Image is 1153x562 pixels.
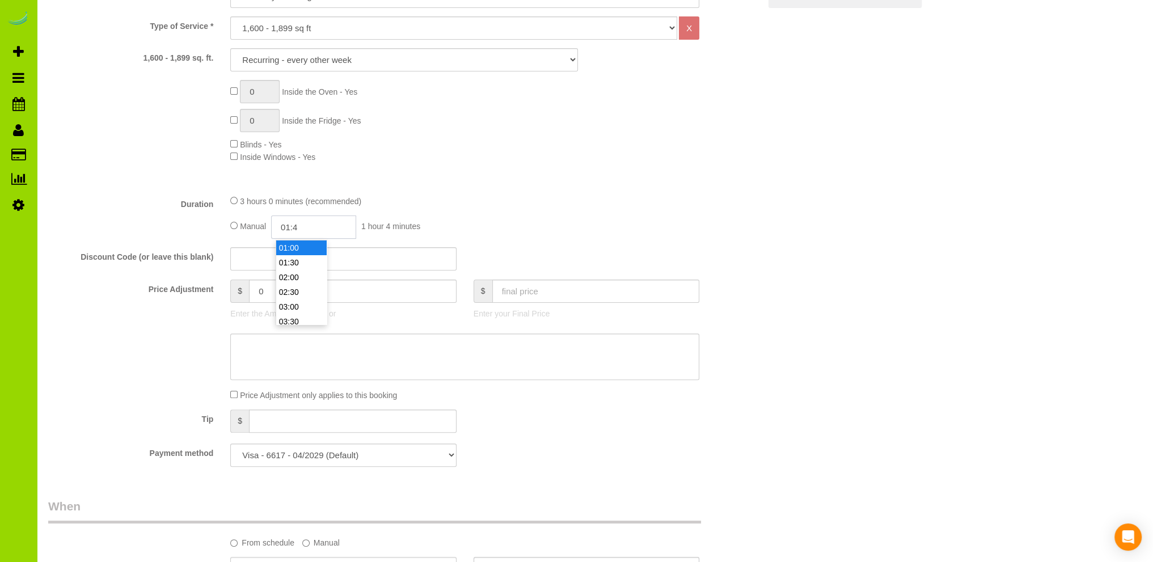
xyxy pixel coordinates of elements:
[40,409,222,425] label: Tip
[282,87,357,96] span: Inside the Oven - Yes
[276,285,327,299] li: 02:30
[240,222,266,231] span: Manual
[302,533,340,548] label: Manual
[240,391,397,400] span: Price Adjustment only applies to this booking
[240,153,315,162] span: Inside Windows - Yes
[40,280,222,295] label: Price Adjustment
[302,539,310,547] input: Manual
[230,280,249,303] span: $
[230,539,238,547] input: From schedule
[492,280,700,303] input: final price
[474,308,699,319] p: Enter your Final Price
[276,299,327,314] li: 03:00
[7,11,29,27] img: Automaid Logo
[40,195,222,210] label: Duration
[40,247,222,263] label: Discount Code (or leave this blank)
[240,197,361,206] span: 3 hours 0 minutes (recommended)
[40,16,222,32] label: Type of Service *
[361,222,420,231] span: 1 hour 4 minutes
[40,443,222,459] label: Payment method
[276,240,327,255] li: 01:00
[230,533,294,548] label: From schedule
[48,498,701,523] legend: When
[276,314,327,329] li: 03:30
[474,280,492,303] span: $
[282,116,361,125] span: Inside the Fridge - Yes
[276,270,327,285] li: 02:00
[230,308,456,319] p: Enter the Amount to Adjust, or
[1114,523,1142,551] div: Open Intercom Messenger
[40,48,222,64] label: 1,600 - 1,899 sq. ft.
[276,255,327,270] li: 01:30
[240,140,281,149] span: Blinds - Yes
[230,409,249,433] span: $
